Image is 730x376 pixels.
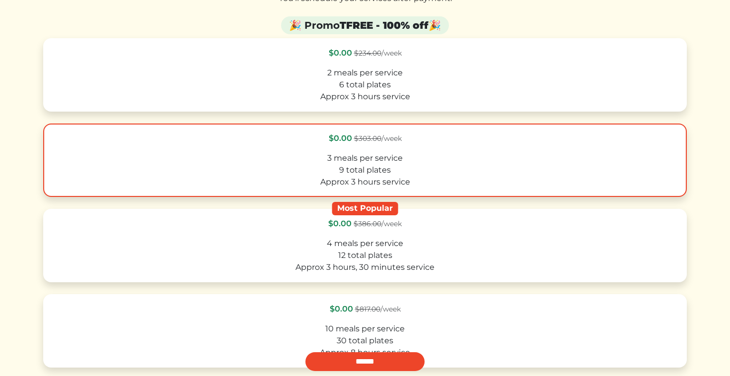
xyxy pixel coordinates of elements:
span: $0.00 [329,48,352,58]
span: /week [354,219,402,228]
div: 30 total plates [52,335,678,347]
div: 6 total plates [52,79,678,91]
span: $0.00 [328,219,352,228]
div: Approx 8 hours service [52,347,678,359]
div: Approx 3 hours, 30 minutes service [52,261,678,273]
div: 2 meals per service [52,67,678,79]
strong: TFREE - 100% off [340,19,429,31]
span: $0.00 [330,304,353,313]
span: /week [355,305,401,313]
div: Approx 3 hours service [52,176,678,188]
div: Approx 3 hours service [52,91,678,103]
s: $817.00 [355,305,380,313]
div: 12 total plates [52,250,678,261]
span: /week [354,49,402,58]
div: 10 meals per service [52,323,678,335]
div: 3 meals per service [52,152,678,164]
span: /week [354,134,402,143]
div: 4 meals per service [52,238,678,250]
span: $0.00 [329,133,352,143]
s: $234.00 [354,49,381,58]
s: $386.00 [354,219,381,228]
div: Most Popular [332,202,398,215]
div: 🎉 Promo 🎉 [281,16,449,34]
s: $303.00 [354,134,381,143]
div: 9 total plates [52,164,678,176]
